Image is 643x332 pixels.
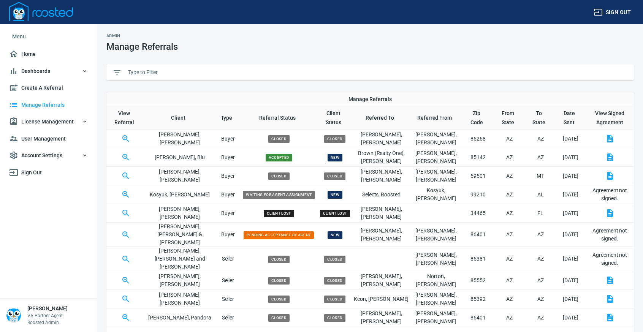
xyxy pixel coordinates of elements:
td: AZ [493,308,525,327]
iframe: Chat [611,298,637,326]
span: Create A Referral [9,83,88,93]
h1: Manage Referrals [106,41,178,52]
span: Client Lost [264,210,294,217]
h6: [PERSON_NAME] [27,305,68,312]
span: License Management [9,117,88,126]
p: [DATE] [556,231,586,239]
p: Norton , [PERSON_NAME] [409,272,463,288]
span: Manage Referrals [9,100,88,110]
span: Client Lost [320,210,350,217]
td: 86401 [463,308,494,327]
a: User Management [6,130,91,147]
span: Sign out [594,8,631,17]
th: Toggle SortBy [526,106,556,130]
td: AL [526,185,556,204]
th: Toggle SortBy [493,106,525,130]
p: Roosted Admin [27,319,68,326]
p: [DATE] [556,255,586,263]
td: AZ [493,290,525,308]
li: Menu [6,27,91,46]
p: [DATE] [556,172,586,180]
a: Manage Referrals [6,96,91,114]
th: View Referral [106,106,145,130]
td: AZ [493,185,525,204]
span: Closed [268,172,290,180]
td: 86401 [463,223,494,247]
span: Account Settings [9,151,88,160]
button: Account Settings [6,147,91,164]
span: Closed [324,277,345,285]
span: Closed [268,256,290,263]
p: [PERSON_NAME] , [PERSON_NAME] [409,131,463,147]
td: AZ [526,148,556,167]
p: [PERSON_NAME] , [PERSON_NAME] [353,227,409,243]
p: [PERSON_NAME] , [PERSON_NAME] [353,131,409,147]
span: Closed [268,314,290,322]
th: Toggle SortBy [241,106,316,130]
a: Sign Out [6,164,91,181]
span: Dashboards [9,66,88,76]
p: Agreement not signed. [589,187,631,202]
td: 85268 [463,130,494,148]
span: User Management [9,134,88,144]
p: [PERSON_NAME] , [PERSON_NAME] [145,291,215,307]
p: Buyer [215,231,242,239]
p: [PERSON_NAME] , [PERSON_NAME] and [PERSON_NAME] [145,247,215,271]
td: 59501 [463,167,494,185]
td: AZ [493,148,525,167]
p: [PERSON_NAME] , Blu [145,153,215,161]
td: AZ [493,271,525,290]
button: Sign out [591,5,634,19]
img: Person [6,308,21,323]
span: New [328,191,342,199]
img: Logo [9,2,73,21]
th: Toggle SortBy [215,106,242,130]
h2: Admin [106,33,178,38]
p: [PERSON_NAME] , [PERSON_NAME] [145,131,215,147]
span: Closed [324,296,345,303]
td: AZ [493,204,525,223]
p: Buyer [215,135,242,143]
td: 85381 [463,247,494,271]
button: License Management [6,113,91,130]
p: Selects , Roosted [353,191,409,199]
th: Manage Referrals [106,92,634,106]
p: VA Partner Agent [27,312,68,319]
p: [PERSON_NAME] , [PERSON_NAME] [409,291,463,307]
span: Home [9,49,88,59]
td: AZ [526,223,556,247]
p: [DATE] [556,135,586,143]
p: Buyer [215,191,242,199]
p: [PERSON_NAME] , [PERSON_NAME] [409,168,463,184]
p: [DATE] [556,277,586,285]
p: [DATE] [556,209,586,217]
th: Toggle SortBy [409,106,463,130]
p: Keon , [PERSON_NAME] [353,295,409,303]
p: [PERSON_NAME] , [PERSON_NAME] [353,310,409,326]
p: [DATE] [556,153,586,161]
p: Buyer [215,209,242,217]
span: Closed [324,256,345,263]
button: Dashboards [6,63,91,80]
p: Brown (Realty One) , [PERSON_NAME] [353,149,409,165]
p: Kosyuk , [PERSON_NAME] [145,191,215,199]
p: [DATE] [556,314,586,322]
a: Home [6,46,91,63]
p: [PERSON_NAME] , [PERSON_NAME] [409,227,463,243]
td: AZ [526,271,556,290]
p: [PERSON_NAME] , Pandora [145,314,215,322]
span: Closed [324,172,345,180]
p: Seller [215,255,242,263]
td: 99210 [463,185,494,204]
span: Closed [268,277,290,285]
p: Agreement not signed. [589,251,631,267]
td: 34465 [463,204,494,223]
p: Buyer [215,172,242,180]
th: Toggle SortBy [353,106,409,130]
p: Seller [215,277,242,285]
span: Closed [324,314,345,322]
span: Closed [268,296,290,303]
th: Toggle SortBy [317,106,354,130]
td: AZ [493,223,525,247]
p: [PERSON_NAME] , [PERSON_NAME] [409,149,463,165]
